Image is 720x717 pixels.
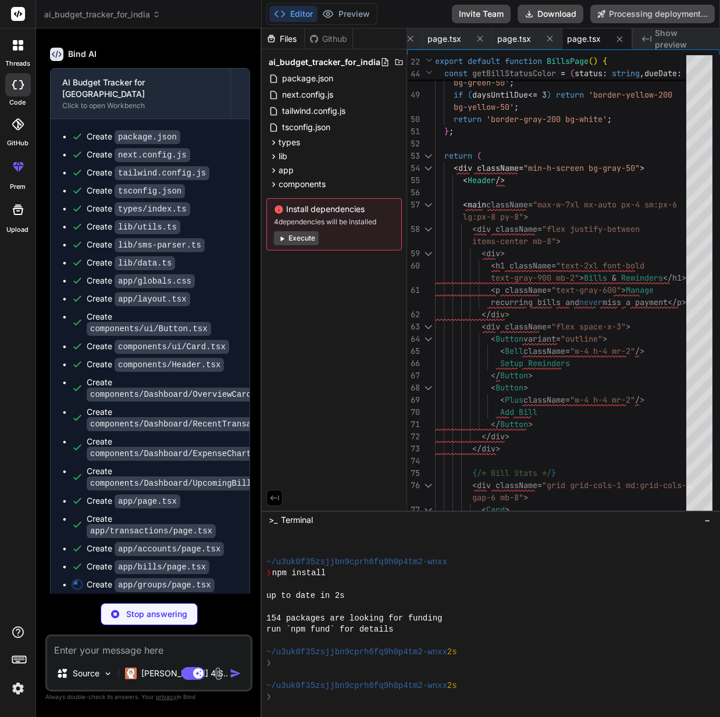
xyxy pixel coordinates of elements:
div: Create [87,406,304,430]
code: app/transactions/page.tsx [87,524,216,538]
span: ( [570,68,575,78]
img: Claude 4 Sonnet [125,668,137,679]
span: return [556,89,584,100]
div: 71 [407,418,420,431]
div: 61 [407,284,420,296]
div: Click to open Workbench [62,101,219,110]
span: { [603,56,607,66]
span: > [640,163,644,173]
span: </ [491,419,500,429]
span: > [523,382,528,393]
span: ai_budget_tracker_for_india [269,56,380,68]
div: 59 [407,248,420,260]
span: dueDate [644,68,677,78]
span: > [523,492,528,503]
div: 69 [407,394,420,406]
div: 55 [407,174,420,187]
span: if [454,89,463,100]
span: bg-green-50' [454,77,509,88]
div: Github [305,33,352,45]
span: ; [607,114,612,124]
div: 68 [407,382,420,394]
div: 70 [407,406,420,418]
span: = [528,199,533,210]
span: ; [514,102,519,112]
div: 53 [407,150,420,162]
p: [PERSON_NAME] 4 S.. [141,668,228,679]
span: p className [496,285,547,295]
span: types [279,137,300,148]
div: 60 [407,260,420,272]
span: ; [449,126,454,137]
span: bg-yellow-50' [454,102,514,112]
span: function [505,56,542,66]
div: Create [87,239,205,251]
span: /* Bill Stats */ [477,468,551,478]
span: ) [593,56,598,66]
span: > [556,236,561,246]
button: Preview [318,6,375,22]
span: className [523,395,565,405]
span: < [491,382,496,393]
code: types/index.ts [115,202,190,216]
span: < [482,248,486,259]
span: < [482,504,486,515]
span: = [547,321,551,332]
div: Create [87,203,190,215]
span: "max-w-7xl mx-auto px-4 sm:px-6 [533,199,677,210]
button: Invite Team [452,5,511,23]
code: app/bills/page.tsx [115,560,209,574]
span: tsconfig.json [281,120,332,134]
div: 54 [407,162,420,174]
span: = [556,334,561,344]
span: = [551,260,556,271]
span: div [491,309,505,320]
span: </ [491,370,500,381]
span: = [547,285,551,295]
span: < [472,480,477,490]
span: </ [482,431,491,442]
img: icon [230,668,241,679]
span: "text-gray-600" [551,285,621,295]
code: tailwind.config.js [115,166,209,180]
span: > [626,321,630,332]
div: Click to collapse the range. [421,321,436,333]
code: next.config.js [115,148,190,162]
span: h1 [672,273,682,283]
span: daysUntilDue [472,89,528,100]
span: > [579,273,584,283]
div: Create [87,543,224,555]
span: Bills [584,273,607,283]
code: app/globals.css [115,274,195,288]
span: > [505,431,509,442]
code: package.json [115,130,180,144]
span: tailwind.config.js [281,104,347,118]
code: app/page.tsx [115,494,180,508]
span: = [519,163,523,173]
span: up to date in 2s [266,590,344,601]
button: Download [518,5,583,23]
div: 62 [407,309,420,321]
span: Reminders [621,273,663,283]
span: 22 [407,56,420,68]
span: ❯ [266,691,272,702]
p: Source [73,668,99,679]
div: Create [87,185,185,197]
p: Always double-check its answers. Your in Bind [45,691,252,702]
p: Stop answering [126,608,187,620]
span: return [444,150,472,161]
div: Create [87,275,195,287]
span: "flex space-x-3" [551,321,626,332]
span: Button [496,382,523,393]
label: prem [10,182,26,192]
span: </ [668,297,677,307]
button: AI Budget Tracker for [GEOGRAPHIC_DATA]Click to open Workbench [51,69,230,119]
span: > [621,285,626,295]
div: Create [87,561,209,573]
span: package.json [281,71,334,85]
button: − [702,511,713,529]
span: div [482,443,496,454]
span: h1 className [496,260,551,271]
div: 75 [407,467,420,479]
span: "text-2xl font-bold [556,260,644,271]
